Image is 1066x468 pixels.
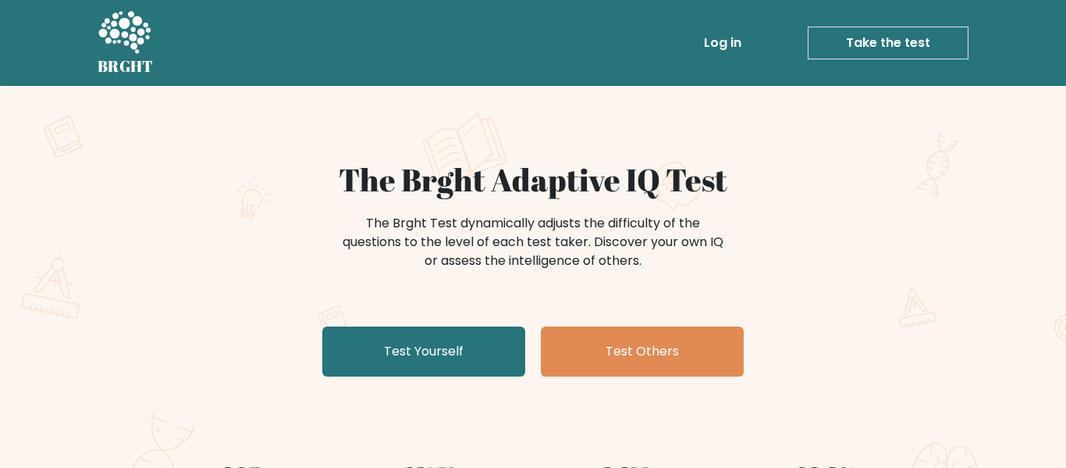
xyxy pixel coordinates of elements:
[98,57,154,76] h5: BRGHT
[98,6,154,80] a: BRGHT
[698,27,748,59] a: Log in
[322,327,525,377] a: Test Yourself
[338,214,728,270] div: The Brght Test dynamically adjusts the difficulty of the questions to the level of each test take...
[541,327,744,377] a: Test Others
[152,161,914,198] h1: The Brght Adaptive IQ Test
[808,27,968,59] a: Take the test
